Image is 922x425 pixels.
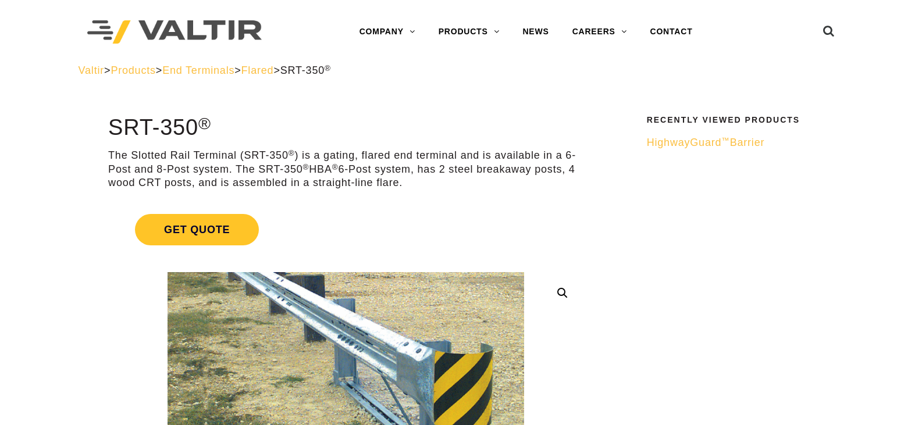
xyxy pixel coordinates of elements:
a: HighwayGuard™Barrier [647,136,836,149]
span: SRT-350 [280,65,331,76]
sup: ™ [721,136,729,145]
span: Get Quote [135,214,259,245]
h1: SRT-350 [108,116,583,140]
a: Flared [241,65,274,76]
a: Valtir [79,65,104,76]
a: PRODUCTS [427,20,511,44]
sup: ® [325,64,331,73]
a: CONTACT [639,20,704,44]
span: HighwayGuard Barrier [647,137,765,148]
sup: ® [198,114,211,133]
a: COMPANY [348,20,427,44]
a: Products [111,65,155,76]
a: CAREERS [561,20,639,44]
sup: ® [289,149,295,158]
p: The Slotted Rail Terminal (SRT-350 ) is a gating, flared end terminal and is available in a 6-Pos... [108,149,583,190]
a: NEWS [511,20,560,44]
a: End Terminals [162,65,234,76]
div: > > > > [79,64,844,77]
sup: ® [332,163,339,172]
img: Valtir [87,20,262,44]
a: Get Quote [108,200,583,259]
sup: ® [303,163,309,172]
h2: Recently Viewed Products [647,116,836,124]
